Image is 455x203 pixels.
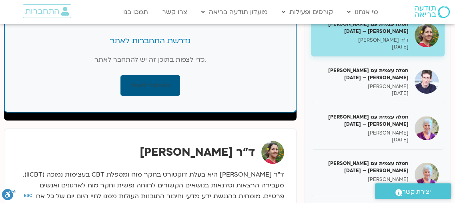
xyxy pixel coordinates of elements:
a: יצירת קשר [375,183,451,199]
span: התחברות [25,7,59,16]
p: [DATE] [317,183,409,190]
p: [DATE] [317,44,409,50]
p: [DATE] [317,90,409,97]
a: התחברות [23,4,71,18]
img: חמלה עצמית עם סנדיה בר קמה ומירב שרייבר – 12/05/25 [415,163,439,187]
p: כדי לצפות בתוכן זה יש להתחבר לאתר. [21,54,280,65]
a: קורסים ופעילות [278,4,337,20]
img: חמלה עצמית עם סנדיה בר קמה וערן טייכר – 28/04/25 [415,70,439,94]
p: [PERSON_NAME] [317,130,409,137]
strong: ד"ר [PERSON_NAME] [140,145,255,160]
h5: חמלה עצמית עם [PERSON_NAME] [PERSON_NAME] – [DATE] [317,67,409,81]
p: [PERSON_NAME] [317,176,409,183]
p: [DATE] [317,137,409,143]
h3: נדרשת התחברות לאתר [21,36,280,46]
h5: חמלה עצמית עם [PERSON_NAME] [PERSON_NAME] – [DATE] [317,160,409,174]
a: מי אנחנו [343,4,382,20]
h5: חמלה עצמית עם [PERSON_NAME] [PERSON_NAME] – [DATE] [317,20,409,35]
img: חמלה עצמית עם סנדיה בר קמה ומירה רגב – 05/06/25 [415,116,439,140]
img: ד"ר נועה אלבלדה [261,141,284,164]
a: צרו קשר [158,4,191,20]
img: תודעה בריאה [415,6,450,18]
p: [PERSON_NAME] [317,83,409,90]
a: מועדון תודעה בריאה [197,4,272,20]
h5: חמלה עצמית עם [PERSON_NAME] [PERSON_NAME] – [DATE] [317,113,409,128]
span: יצירת קשר [402,187,431,197]
a: תמכו בנו [119,4,152,20]
img: חמלה עצמית עם סנדיה בר קמה ונועה אלבלדה – 21/04/25 [415,23,439,47]
a: התחבר לאתר [120,75,180,96]
p: ד"ר [PERSON_NAME] [317,37,409,44]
